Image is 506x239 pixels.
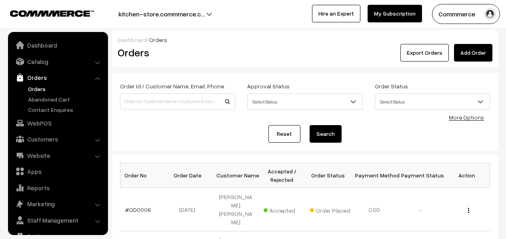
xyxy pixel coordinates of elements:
a: COMMMERCE [10,8,80,18]
img: user [484,8,496,20]
span: Orders [149,36,167,43]
td: [PERSON_NAME] [PERSON_NAME] [213,188,259,231]
span: Select Status [247,94,362,110]
h2: Orders [118,46,234,59]
td: [DATE] [166,188,213,231]
span: Accepted [264,204,304,215]
div: / [118,36,492,44]
label: Approval Status [247,82,290,90]
a: Add Order [454,44,492,62]
a: Dashboard [10,38,105,52]
a: Dashboard [118,36,147,43]
th: Action [444,163,490,188]
img: Menu [468,208,469,213]
a: My Subscription [368,5,422,22]
button: Commmerce [432,4,500,24]
span: Select Status [375,95,490,109]
label: Order Status [375,82,408,90]
td: COD [351,188,398,231]
a: Catalog [10,54,105,69]
span: Select Status [375,94,490,110]
a: More Options [449,114,484,121]
input: Order Id / Customer Name / Customer Email / Customer Phone [120,94,235,110]
th: Customer Name [213,163,259,188]
a: Hire an Expert [312,5,360,22]
a: Abandoned Cart [26,95,105,104]
a: Website [10,148,105,163]
a: Apps [10,164,105,179]
img: COMMMERCE [10,10,94,16]
button: Search [310,125,342,143]
a: Contact Enquires [26,106,105,114]
a: Staff Management [10,213,105,227]
label: Order Id / Customer Name, Email, Phone [120,82,224,90]
a: Marketing [10,197,105,211]
th: Accepted / Rejected [259,163,305,188]
a: WebPOS [10,116,105,130]
a: Reports [10,181,105,195]
button: kitchen-store.commmerce.c… [90,4,233,24]
th: Payment Method [351,163,398,188]
th: Payment Status [398,163,444,188]
a: Orders [26,85,105,93]
a: #OD0006 [125,206,151,213]
a: Customers [10,132,105,146]
th: Order Date [166,163,213,188]
td: - [398,188,444,231]
a: Reset [268,125,300,143]
span: Order Placed [310,204,350,215]
button: Export Orders [400,44,449,62]
a: Orders [10,70,105,85]
th: Order No [120,163,167,188]
span: Select Status [248,95,362,109]
th: Order Status [305,163,352,188]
